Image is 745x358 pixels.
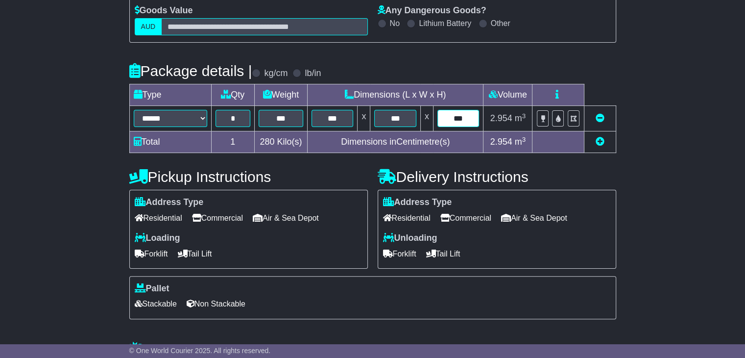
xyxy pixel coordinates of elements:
label: No [390,19,400,28]
label: Any Dangerous Goods? [378,5,486,16]
span: Tail Lift [178,246,212,261]
label: Other [491,19,510,28]
span: Air & Sea Depot [501,210,567,226]
td: Weight [254,84,307,106]
span: Commercial [192,210,243,226]
span: Tail Lift [426,246,460,261]
span: m [515,137,526,147]
span: Stackable [135,296,177,311]
span: Non Stackable [187,296,245,311]
label: AUD [135,18,162,35]
td: Total [129,131,211,153]
td: Qty [211,84,254,106]
td: Kilo(s) [254,131,307,153]
label: lb/in [305,68,321,79]
td: Volume [483,84,532,106]
span: Forklift [383,246,416,261]
td: x [420,106,433,131]
label: kg/cm [264,68,288,79]
td: Dimensions in Centimetre(s) [307,131,483,153]
label: Address Type [383,197,452,208]
label: Goods Value [135,5,193,16]
span: Commercial [440,210,491,226]
span: Residential [135,210,182,226]
h4: Delivery Instructions [378,169,616,185]
td: x [358,106,370,131]
h4: Package details | [129,63,252,79]
label: Lithium Battery [419,19,471,28]
h4: Warranty & Insurance [129,341,616,358]
label: Pallet [135,283,169,294]
a: Remove this item [596,113,604,123]
span: Residential [383,210,431,226]
span: 2.954 [490,137,512,147]
sup: 3 [522,112,526,120]
span: 2.954 [490,113,512,123]
label: Unloading [383,233,437,244]
span: Air & Sea Depot [253,210,319,226]
td: Dimensions (L x W x H) [307,84,483,106]
h4: Pickup Instructions [129,169,368,185]
span: 280 [260,137,274,147]
label: Loading [135,233,180,244]
span: © One World Courier 2025. All rights reserved. [129,347,271,355]
span: Forklift [135,246,168,261]
span: m [515,113,526,123]
a: Add new item [596,137,604,147]
td: Type [129,84,211,106]
td: 1 [211,131,254,153]
sup: 3 [522,136,526,143]
label: Address Type [135,197,204,208]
